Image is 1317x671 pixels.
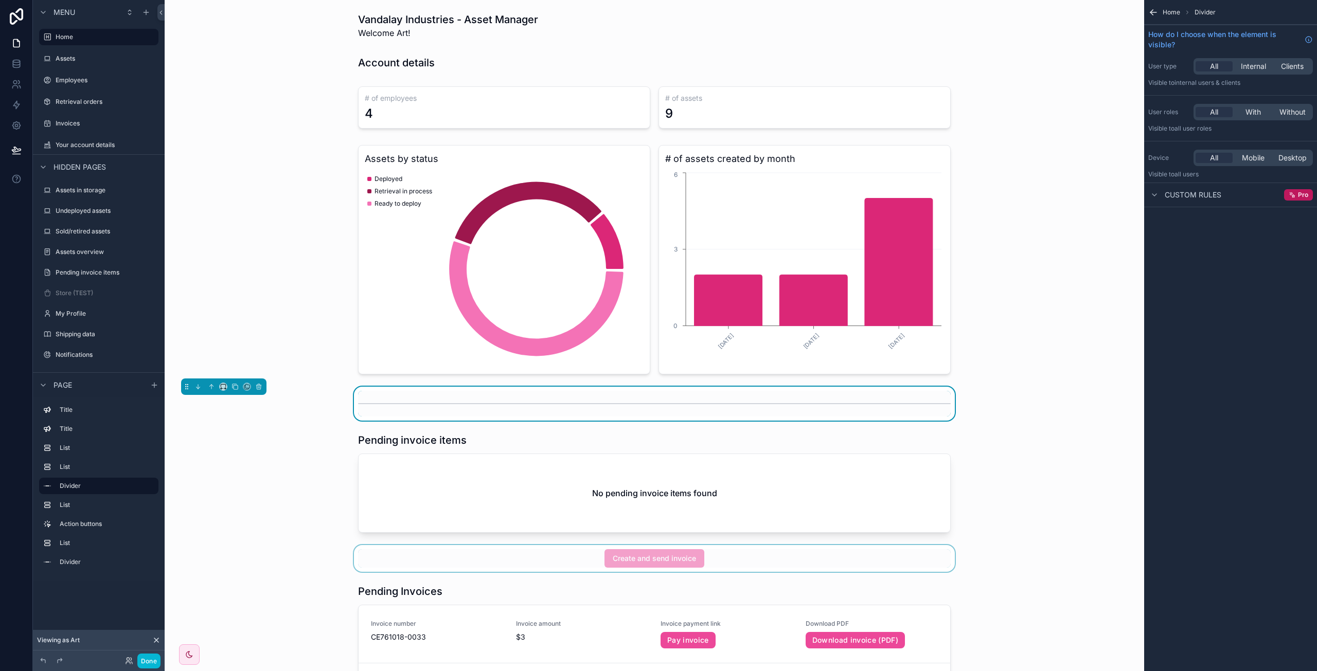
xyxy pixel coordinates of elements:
[56,310,156,318] label: My Profile
[60,444,154,452] label: List
[56,351,156,359] label: Notifications
[1148,62,1189,70] label: User type
[60,539,154,547] label: List
[33,397,165,581] div: scrollable content
[56,55,156,63] label: Assets
[39,264,158,281] a: Pending invoice items
[39,326,158,342] a: Shipping data
[39,285,158,301] a: Store (TEST)
[54,162,106,172] span: Hidden pages
[60,463,154,471] label: List
[1165,190,1221,200] span: Custom rules
[60,406,154,414] label: Title
[56,141,156,149] label: Your account details
[1174,170,1199,178] span: all users
[1241,61,1266,71] span: Internal
[56,207,156,215] label: Undeployed assets
[39,115,158,132] a: Invoices
[39,244,158,260] a: Assets overview
[56,186,156,194] label: Assets in storage
[1210,107,1218,117] span: All
[39,72,158,88] a: Employees
[137,654,161,668] button: Done
[56,248,156,256] label: Assets overview
[56,268,156,277] label: Pending invoice items
[39,347,158,363] a: Notifications
[1148,108,1189,116] label: User roles
[54,380,72,390] span: Page
[60,482,150,490] label: Divider
[1148,29,1313,50] a: How do I choose when the element is visible?
[56,33,152,41] label: Home
[1279,107,1306,117] span: Without
[39,182,158,198] a: Assets in storage
[1281,61,1304,71] span: Clients
[56,76,156,84] label: Employees
[1278,153,1307,163] span: Desktop
[1245,107,1261,117] span: With
[1148,124,1313,133] p: Visible to
[1148,170,1313,178] p: Visible to
[60,520,154,528] label: Action buttons
[56,98,156,106] label: Retrieval orders
[39,203,158,219] a: Undeployed assets
[1174,124,1212,132] span: All user roles
[60,558,154,566] label: Divider
[39,50,158,67] a: Assets
[1148,79,1313,87] p: Visible to
[1148,29,1301,50] span: How do I choose when the element is visible?
[39,305,158,322] a: My Profile
[54,7,75,17] span: Menu
[1163,8,1180,16] span: Home
[1174,79,1240,86] span: Internal users & clients
[1242,153,1265,163] span: Mobile
[56,289,156,297] label: Store (TEST)
[56,330,156,338] label: Shipping data
[39,137,158,153] a: Your account details
[60,425,154,433] label: Title
[1210,61,1218,71] span: All
[1298,191,1308,199] span: Pro
[56,119,156,128] label: Invoices
[1195,8,1216,16] span: Divider
[37,636,80,644] span: Viewing as Art
[60,501,154,509] label: List
[1210,153,1218,163] span: All
[39,223,158,240] a: Sold/retired assets
[39,94,158,110] a: Retrieval orders
[1148,154,1189,162] label: Device
[56,227,156,235] label: Sold/retired assets
[39,29,158,45] a: Home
